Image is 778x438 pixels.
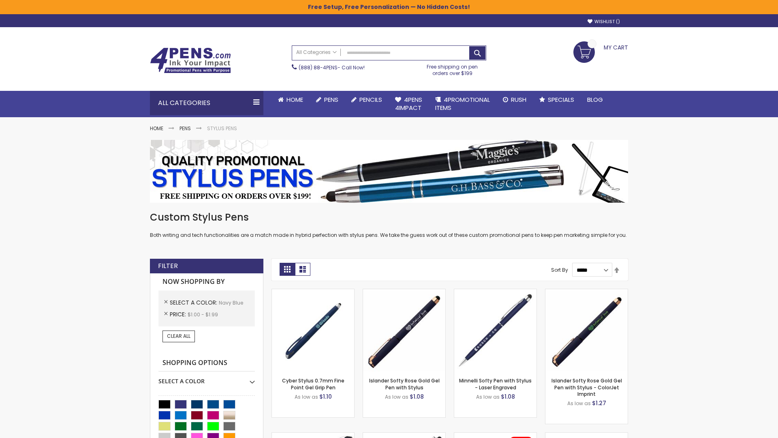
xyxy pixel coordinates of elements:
a: Pencils [345,91,389,109]
span: Specials [548,95,574,104]
img: 4Pens Custom Pens and Promotional Products [150,47,231,73]
span: As low as [567,400,591,407]
a: Pens [180,125,191,132]
span: - Call Now! [299,64,365,71]
span: As low as [385,393,408,400]
span: All Categories [296,49,337,56]
a: 4PROMOTIONALITEMS [429,91,496,117]
span: Rush [511,95,526,104]
strong: Stylus Pens [207,125,237,132]
a: Islander Softy Rose Gold Gel Pen with Stylus [369,377,440,391]
a: Minnelli Softy Pen with Stylus - Laser Engraved [459,377,532,391]
label: Sort By [551,266,568,273]
strong: Filter [158,262,178,271]
a: Minnelli Softy Pen with Stylus - Laser Engraved-Navy Blue [454,289,536,296]
a: Pens [310,91,345,109]
a: Blog [581,91,609,109]
a: Cyber Stylus 0.7mm Fine Point Gel Grip Pen [282,377,344,391]
a: Islander Softy Rose Gold Gel Pen with Stylus-Navy Blue [363,289,445,296]
span: Pencils [359,95,382,104]
span: As low as [295,393,318,400]
a: All Categories [292,46,341,59]
span: Blog [587,95,603,104]
span: $1.10 [319,393,332,401]
a: Specials [533,91,581,109]
a: Islander Softy Rose Gold Gel Pen with Stylus - ColorJet Imprint [551,377,622,397]
span: Price [170,310,188,318]
strong: Now Shopping by [158,273,255,290]
span: Pens [324,95,338,104]
span: $1.27 [592,399,606,407]
span: Navy Blue [219,299,243,306]
span: Select A Color [170,298,219,307]
a: Islander Softy Rose Gold Gel Pen with Stylus - ColorJet Imprint-Navy Blue [545,289,628,296]
span: $1.08 [410,393,424,401]
a: 4Pens4impact [389,91,429,117]
a: Home [271,91,310,109]
div: All Categories [150,91,263,115]
span: As low as [476,393,500,400]
div: Select A Color [158,371,255,385]
span: $1.08 [501,393,515,401]
a: Clear All [162,331,195,342]
span: Home [286,95,303,104]
a: (888) 88-4PENS [299,64,338,71]
span: 4PROMOTIONAL ITEMS [435,95,490,112]
strong: Shopping Options [158,354,255,372]
span: $1.00 - $1.99 [188,311,218,318]
a: Cyber Stylus 0.7mm Fine Point Gel Grip Pen-Navy Blue [272,289,354,296]
a: Wishlist [588,19,620,25]
img: Minnelli Softy Pen with Stylus - Laser Engraved-Navy Blue [454,289,536,371]
img: Islander Softy Rose Gold Gel Pen with Stylus - ColorJet Imprint-Navy Blue [545,289,628,371]
h1: Custom Stylus Pens [150,211,628,224]
a: Rush [496,91,533,109]
span: 4Pens 4impact [395,95,422,112]
img: Stylus Pens [150,140,628,203]
a: Home [150,125,163,132]
img: Islander Softy Rose Gold Gel Pen with Stylus-Navy Blue [363,289,445,371]
img: Cyber Stylus 0.7mm Fine Point Gel Grip Pen-Navy Blue [272,289,354,371]
span: Clear All [167,333,190,339]
div: Free shipping on pen orders over $199 [419,60,487,77]
strong: Grid [280,263,295,276]
div: Both writing and tech functionalities are a match made in hybrid perfection with stylus pens. We ... [150,211,628,239]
